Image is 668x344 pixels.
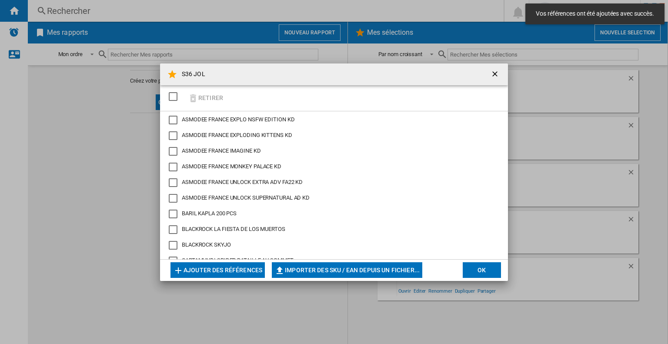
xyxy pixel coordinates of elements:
md-checkbox: ASMODEE FRANCE UNLOCK SUPERNATURAL AD KD [169,194,492,203]
md-checkbox: ASMODEE FRANCE EXPLO NSFW EDITION KD [169,116,492,124]
span: ASMODEE FRANCE EXPLO NSFW EDITION KD [182,116,294,123]
ng-md-icon: getI18NText('BUTTONS.CLOSE_DIALOG') [491,70,501,80]
md-checkbox: CARTAMUNDI SPIDER BATAILLE AU SOMMET [169,257,492,265]
span: ASMODEE FRANCE UNLOCK SUPERNATURAL AD KD [182,194,310,201]
span: BLACKROCK SKYJO [182,241,231,248]
md-checkbox: BLACKROCK SKYJO [169,241,492,250]
md-checkbox: ASMODEE FRANCE EXPLODING KITTENS KD [169,131,492,140]
md-checkbox: SELECTIONS.EDITION_POPUP.SELECT_DESELECT [169,90,182,104]
button: getI18NText('BUTTONS.CLOSE_DIALOG') [487,66,504,83]
button: Retirer [185,88,226,108]
md-checkbox: BARIL KAPLA 200 PCS [169,210,492,218]
md-checkbox: ASMODEE FRANCE UNLOCK EXTRA ADV FA22 KD [169,178,492,187]
h4: S36 JOL [177,70,205,79]
md-checkbox: ASMODEE FRANCE IMAGINE KD [169,147,492,156]
button: Ajouter des références [170,262,265,278]
span: ASMODEE FRANCE IMAGINE KD [182,147,261,154]
button: Importer des SKU / EAN depuis un fichier... [272,262,422,278]
span: BARIL KAPLA 200 PCS [182,210,237,217]
button: OK [463,262,501,278]
md-checkbox: ASMODEE FRANCE MONKEY PALACE KD [169,163,492,171]
span: CARTAMUNDI SPIDER BATAILLE AU SOMMET [182,257,293,264]
span: BLACKROCK LA FIESTA DE LOS MUERTOS [182,226,285,232]
md-checkbox: BLACKROCK LA FIESTA DE LOS MUERTOS [169,225,492,234]
span: ASMODEE FRANCE EXPLODING KITTENS KD [182,132,292,138]
span: Vos références ont été ajoutées avec succès. [533,10,657,18]
span: ASMODEE FRANCE MONKEY PALACE KD [182,163,281,170]
span: ASMODEE FRANCE UNLOCK EXTRA ADV FA22 KD [182,179,303,185]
